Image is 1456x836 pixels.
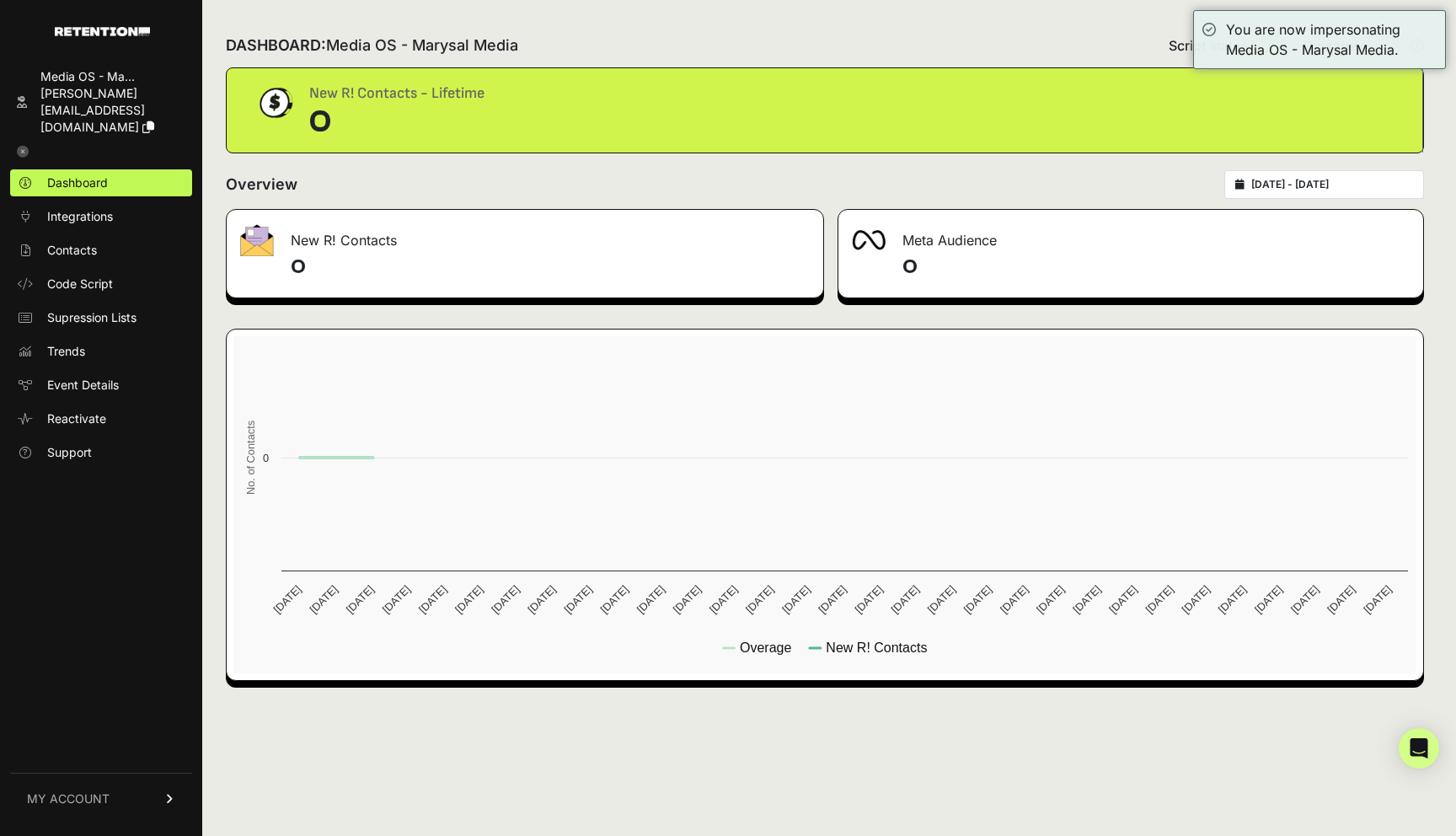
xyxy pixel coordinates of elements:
span: Code Script [47,276,113,292]
span: Supression Lists [47,309,136,326]
a: Dashboard [10,169,192,196]
span: Event Details [47,377,119,394]
text: [DATE] [998,583,1030,616]
text: [DATE] [889,583,922,616]
text: [DATE] [416,583,449,616]
text: [DATE] [707,583,740,616]
text: [DATE] [308,583,340,616]
h4: 0 [902,254,1410,281]
h2: DASHBOARD: [226,34,518,57]
span: Dashboard [47,174,108,191]
img: fa-envelope-19ae18322b30453b285274b1b8af3d052b27d846a4fbe8435d1a52b978f639a2.png [240,224,274,256]
text: New R! Contacts [826,640,927,655]
div: You are now impersonating Media OS - Marysal Media. [1226,19,1437,60]
div: New R! Contacts [227,210,823,260]
img: fa-meta-2f981b61bb99beabf952f7030308934f19ce035c18b003e963880cc3fabeebb7.png [852,230,886,250]
a: Supression Lists [10,304,192,331]
text: 0 [263,452,269,464]
text: [DATE] [489,583,522,616]
text: [DATE] [1288,583,1321,616]
text: [DATE] [779,583,812,616]
span: [PERSON_NAME][EMAIL_ADDRESS][DOMAIN_NAME] [40,86,145,134]
text: [DATE] [1180,583,1212,616]
span: Script status [1169,35,1249,56]
h4: 0 [291,254,810,281]
a: Reactivate [10,405,192,432]
div: Open Intercom Messenger [1399,728,1439,769]
div: Meta Audience [838,210,1423,260]
text: [DATE] [452,583,485,616]
text: [DATE] [961,583,994,616]
text: [DATE] [1361,583,1394,616]
text: Overage [740,640,791,655]
span: Contacts [47,242,97,259]
text: [DATE] [852,583,885,616]
a: MY ACCOUNT [10,773,192,824]
text: [DATE] [525,583,558,616]
span: Reactivate [47,410,106,427]
h2: Overview [226,173,297,196]
a: Code Script [10,271,192,297]
text: [DATE] [1034,583,1067,616]
span: Support [47,444,92,461]
a: Event Details [10,372,192,399]
text: [DATE] [634,583,667,616]
text: [DATE] [380,583,413,616]
span: Integrations [47,208,113,225]
span: Media OS - Marysal Media [326,36,518,54]
span: Trends [47,343,85,360]
text: [DATE] [743,583,776,616]
a: Integrations [10,203,192,230]
text: [DATE] [1143,583,1176,616]
a: Contacts [10,237,192,264]
text: [DATE] [1070,583,1103,616]
text: [DATE] [1106,583,1139,616]
text: [DATE] [816,583,848,616]
div: 0 [309,105,484,139]
img: dollar-coin-05c43ed7efb7bc0c12610022525b4bbbb207c7efeef5aecc26f025e68dcafac9.png [254,82,296,124]
div: New R! Contacts - Lifetime [309,82,484,105]
text: No. of Contacts [244,421,257,495]
text: [DATE] [344,583,377,616]
text: [DATE] [671,583,704,616]
img: Retention.com [55,27,150,36]
a: Support [10,439,192,466]
text: [DATE] [598,583,631,616]
span: MY ACCOUNT [27,790,110,807]
text: [DATE] [1325,583,1357,616]
text: [DATE] [270,583,303,616]
div: Media OS - Ma... [40,68,185,85]
a: Media OS - Ma... [PERSON_NAME][EMAIL_ADDRESS][DOMAIN_NAME] [10,63,192,141]
text: [DATE] [1216,583,1249,616]
text: [DATE] [925,583,958,616]
a: Trends [10,338,192,365]
text: [DATE] [561,583,594,616]
text: [DATE] [1252,583,1285,616]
